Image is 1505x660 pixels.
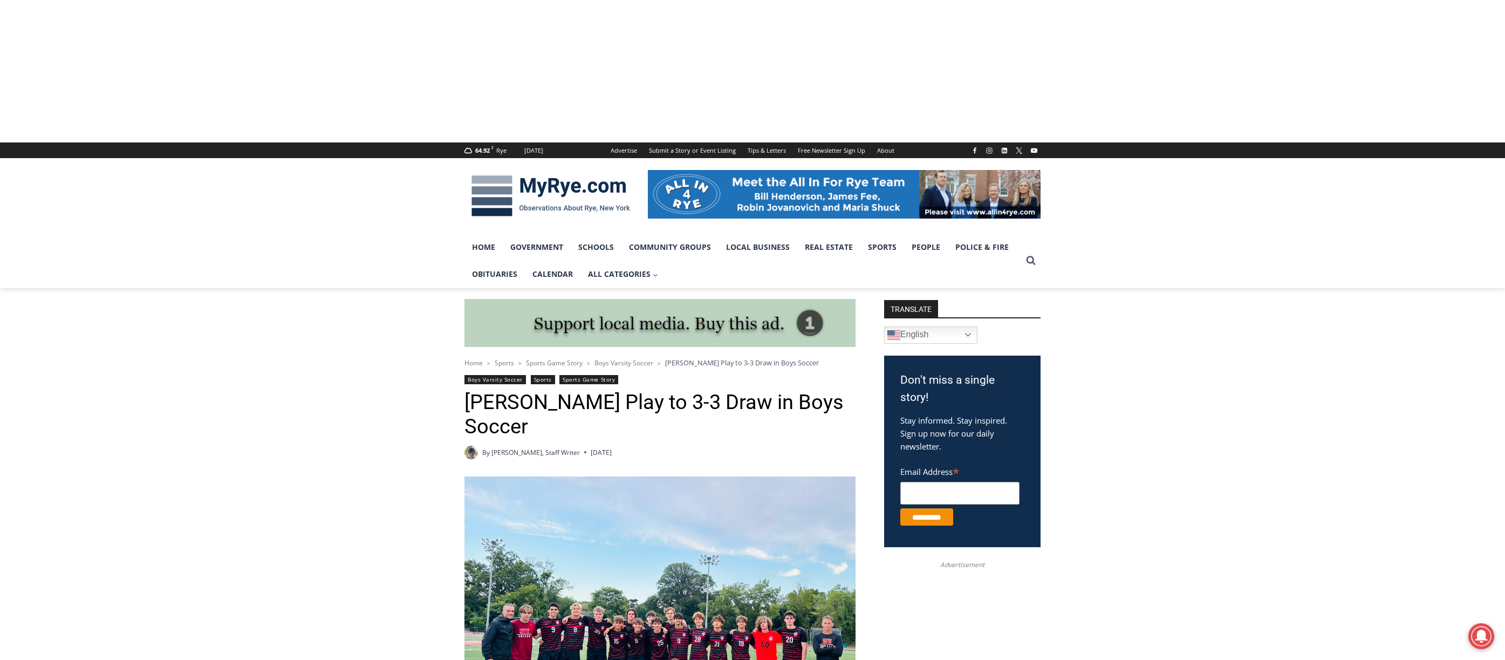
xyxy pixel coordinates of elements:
[929,560,995,570] span: Advertisement
[464,446,478,459] a: Author image
[464,390,856,439] h1: [PERSON_NAME] Play to 3-3 Draw in Boys Soccer
[524,146,543,155] div: [DATE]
[464,261,525,288] a: Obituaries
[1021,251,1041,270] button: View Search Form
[719,234,797,261] a: Local Business
[643,142,742,158] a: Submit a Story or Event Listing
[503,234,571,261] a: Government
[464,234,503,261] a: Home
[464,357,856,368] nav: Breadcrumbs
[884,326,977,344] a: English
[792,142,871,158] a: Free Newsletter Sign Up
[491,145,494,151] span: F
[475,146,490,154] span: 64.92
[658,359,661,367] span: >
[900,461,1020,480] label: Email Address
[900,372,1024,406] h3: Don't miss a single story!
[594,358,653,368] a: Boys Varsity Soccer
[588,268,658,280] span: All Categories
[487,359,490,367] span: >
[797,234,860,261] a: Real Estate
[464,446,478,459] img: (PHOTO: MyRye.com 2024 Head Intern, Editor and now Staff Writer Charlie Morris. Contributed.)Char...
[496,146,507,155] div: Rye
[605,142,643,158] a: Advertise
[526,358,583,368] a: Sports Game Story
[1028,144,1041,157] a: YouTube
[495,358,514,368] a: Sports
[648,170,1041,219] img: All in for Rye
[559,375,618,384] a: Sports Game Story
[871,142,900,158] a: About
[1013,144,1025,157] a: X
[591,447,612,458] time: [DATE]
[482,447,490,458] span: By
[948,234,1016,261] a: Police & Fire
[518,359,522,367] span: >
[464,299,856,348] img: support local media, buy this ad
[525,261,580,288] a: Calendar
[464,375,526,384] a: Boys Varsity Soccer
[621,234,719,261] a: Community Groups
[580,261,666,288] a: All Categories
[665,358,819,368] span: [PERSON_NAME] Play to 3-3 Draw in Boys Soccer
[887,329,900,342] img: en
[998,144,1011,157] a: Linkedin
[884,300,938,317] strong: TRANSLATE
[904,234,948,261] a: People
[531,375,555,384] a: Sports
[571,234,621,261] a: Schools
[587,359,590,367] span: >
[464,234,1021,288] nav: Primary Navigation
[605,142,900,158] nav: Secondary Navigation
[900,414,1024,453] p: Stay informed. Stay inspired. Sign up now for our daily newsletter.
[464,358,483,368] a: Home
[464,168,637,224] img: MyRye.com
[742,142,792,158] a: Tips & Letters
[968,144,981,157] a: Facebook
[491,448,580,457] a: [PERSON_NAME], Staff Writer
[983,144,996,157] a: Instagram
[860,234,904,261] a: Sports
